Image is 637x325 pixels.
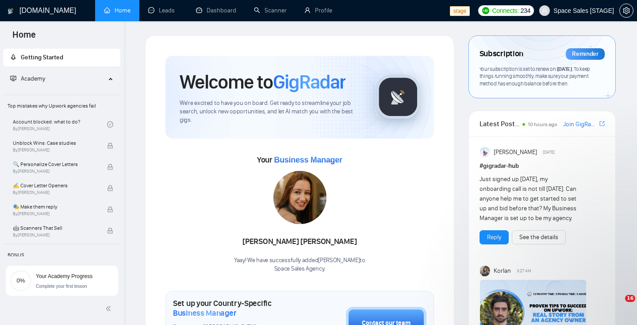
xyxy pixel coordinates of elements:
[273,70,345,94] span: GigRadar
[196,7,236,14] a: dashboardDashboard
[180,70,345,94] h1: Welcome to
[480,118,520,129] span: Latest Posts from the GigRadar Community
[273,171,326,224] img: 1686860382563-62.jpg
[107,164,113,170] span: lock
[36,273,92,279] span: Your Academy Progress
[10,278,31,283] span: 0%
[482,7,489,14] img: upwork-logo.png
[480,174,580,223] div: Just signed up [DATE], my onboarding call is not till [DATE]. Can anyone help me to get started t...
[107,121,113,128] span: check-circle
[480,230,509,244] button: Reply
[13,202,98,211] span: 🎭 Make them reply
[13,139,98,147] span: Unblock Wins: Case studies
[599,120,605,128] a: export
[3,49,120,66] li: Getting Started
[274,155,342,164] span: Business Manager
[107,206,113,213] span: lock
[13,160,98,169] span: 🔍 Personalize Cover Letters
[4,97,119,115] span: Top mistakes why Upwork agencies fail
[148,7,178,14] a: messageLeads
[521,6,530,15] span: 234
[304,7,332,14] a: userProfile
[480,147,491,158] img: Anisuzzaman Khan
[104,7,130,14] a: homeHome
[36,284,87,289] span: Complete your first lesson
[480,161,605,171] h1: # gigradar-hub
[620,7,633,14] span: setting
[13,232,98,238] span: By [PERSON_NAME]
[254,7,287,14] a: searchScanner
[5,28,43,47] span: Home
[450,6,470,16] span: stage
[512,230,566,244] button: See the details
[4,246,119,264] span: BONUS
[3,91,120,305] li: Academy Homepage
[107,228,113,234] span: lock
[519,232,558,242] a: See the details
[8,4,14,18] img: logo
[13,169,98,174] span: By [PERSON_NAME]
[21,75,45,82] span: Academy
[376,75,420,119] img: gigradar-logo.png
[541,8,548,14] span: user
[234,265,365,273] p: Space Sales Agency .
[13,211,98,217] span: By [PERSON_NAME]
[13,181,98,190] span: ✍️ Cover Letter Openers
[599,120,605,127] span: export
[528,121,557,128] span: 10 hours ago
[107,185,113,191] span: lock
[619,7,633,14] a: setting
[487,232,501,242] a: Reply
[13,115,107,134] a: Account blocked: what to do?By[PERSON_NAME]
[480,66,590,87] span: Your subscription is set to renew on . To keep things running smoothly, make sure your payment me...
[13,190,98,195] span: By [PERSON_NAME]
[257,155,342,165] span: Your
[10,75,16,81] span: fund-projection-screen
[625,295,635,302] span: 16
[105,304,114,313] span: double-left
[234,256,365,273] div: Yaay! We have successfully added [PERSON_NAME] to
[619,4,633,18] button: setting
[13,224,98,232] span: 🤖 Scanners That Sell
[180,99,361,124] span: We're excited to have you on board. Get ready to streamline your job search, unlock new opportuni...
[10,75,45,82] span: Academy
[494,147,537,157] span: [PERSON_NAME]
[21,54,63,61] span: Getting Started
[173,298,302,318] h1: Set up your Country-Specific
[234,234,365,249] div: [PERSON_NAME] [PERSON_NAME]
[557,66,572,72] span: [DATE]
[492,6,518,15] span: Connects:
[107,143,113,149] span: lock
[566,48,605,60] div: Reminder
[607,295,628,316] iframe: Intercom live chat
[173,308,236,318] span: Business Manager
[543,148,555,156] span: [DATE]
[13,147,98,153] span: By [PERSON_NAME]
[563,120,598,129] a: Join GigRadar Slack Community
[480,46,523,62] span: Subscription
[10,54,16,60] span: rocket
